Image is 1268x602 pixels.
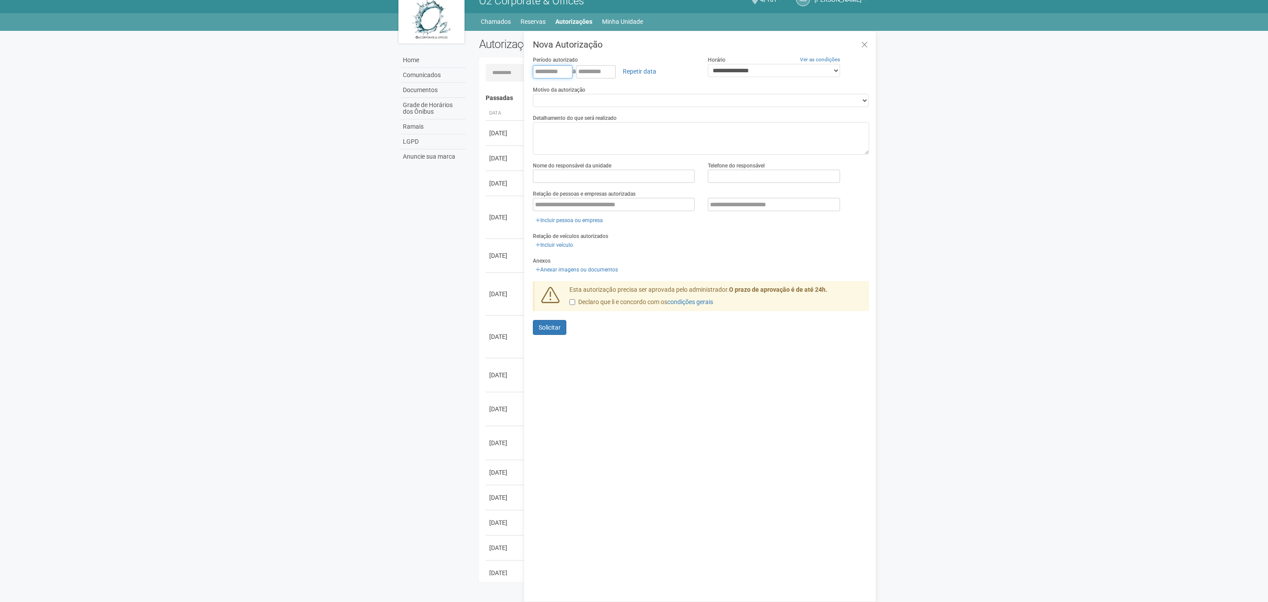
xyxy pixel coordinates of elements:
label: Detalhamento do que será realizado [533,114,617,122]
label: Declaro que li e concordo com os [569,298,713,307]
strong: O prazo de aprovação é de até 24h. [729,286,827,293]
label: Período autorizado [533,56,578,64]
div: [DATE] [489,213,522,222]
a: Comunicados [401,68,466,83]
a: Documentos [401,83,466,98]
h3: Nova Autorização [533,40,869,49]
a: Anexar imagens ou documentos [533,265,621,275]
input: Declaro que li e concordo com oscondições gerais [569,299,575,305]
h2: Autorizações [479,37,668,51]
label: Motivo da autorização [533,86,585,94]
a: Anuncie sua marca [401,149,466,164]
div: [DATE] [489,290,522,298]
div: [DATE] [489,129,522,137]
div: a [533,64,695,79]
div: [DATE] [489,493,522,502]
div: Esta autorização precisa ser aprovada pelo administrador. [563,286,870,311]
a: Grade de Horários dos Ônibus [401,98,466,119]
a: Incluir veículo [533,240,576,250]
div: [DATE] [489,332,522,341]
label: Relação de pessoas e empresas autorizadas [533,190,636,198]
a: Home [401,53,466,68]
a: Autorizações [555,15,592,28]
label: Telefone do responsável [708,162,765,170]
a: Ver as condições [800,56,840,63]
div: [DATE] [489,405,522,413]
label: Relação de veículos autorizados [533,232,608,240]
a: Minha Unidade [602,15,643,28]
div: [DATE] [489,251,522,260]
th: Data [486,106,525,121]
div: [DATE] [489,518,522,527]
a: Ramais [401,119,466,134]
div: [DATE] [489,438,522,447]
div: [DATE] [489,569,522,577]
a: Chamados [481,15,511,28]
span: Solicitar [539,324,561,331]
a: LGPD [401,134,466,149]
label: Nome do responsável da unidade [533,162,611,170]
a: condições gerais [667,298,713,305]
a: Incluir pessoa ou empresa [533,216,606,225]
a: Repetir data [617,64,662,79]
div: [DATE] [489,371,522,379]
div: [DATE] [489,179,522,188]
button: Solicitar [533,320,566,335]
h4: Passadas [486,95,863,101]
label: Anexos [533,257,550,265]
div: [DATE] [489,543,522,552]
div: [DATE] [489,468,522,477]
div: [DATE] [489,154,522,163]
label: Horário [708,56,725,64]
a: Reservas [521,15,546,28]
